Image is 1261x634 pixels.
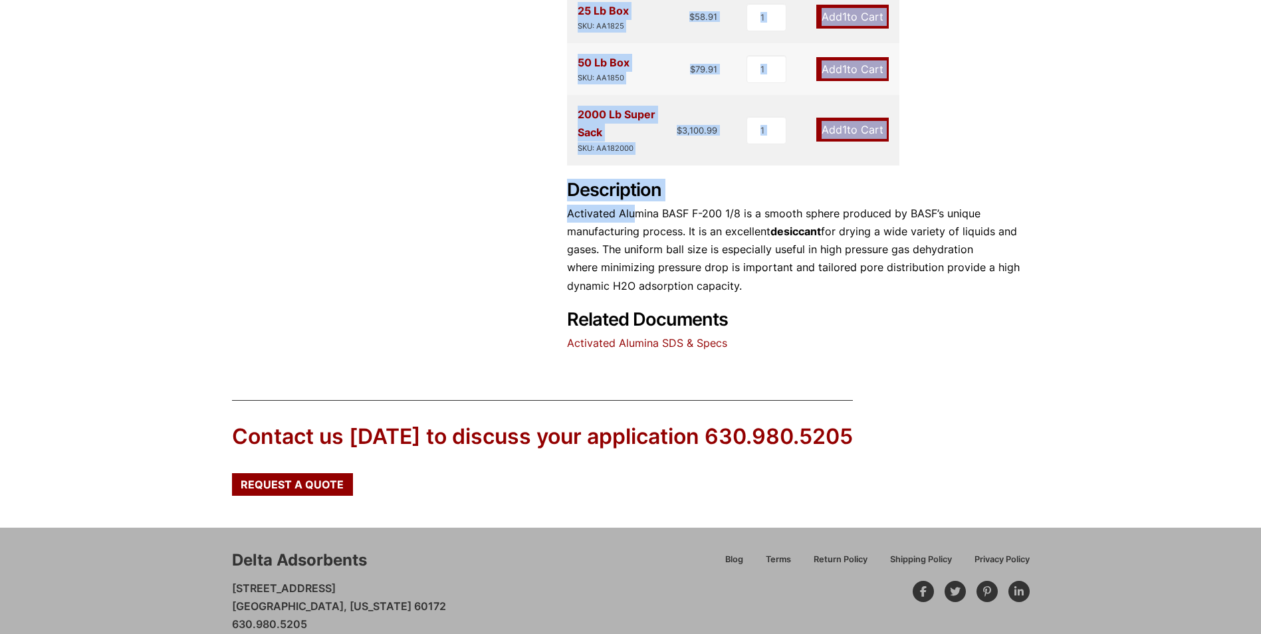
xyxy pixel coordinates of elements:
[816,57,889,81] a: Add1to Cart
[816,5,889,29] a: Add1to Cart
[802,552,879,576] a: Return Policy
[677,125,717,136] bdi: 3,100.99
[766,556,791,564] span: Terms
[770,225,821,238] strong: desiccant
[963,552,1030,576] a: Privacy Policy
[690,64,695,74] span: $
[567,205,1030,295] p: Activated Alumina BASF F-200 1/8 is a smooth sphere produced by BASF’s unique manufacturing proce...
[725,556,743,564] span: Blog
[890,556,952,564] span: Shipping Policy
[842,62,847,76] span: 1
[690,64,717,74] bdi: 79.91
[578,106,677,154] div: 2000 Lb Super Sack
[842,123,847,136] span: 1
[689,11,717,22] bdi: 58.91
[241,479,344,490] span: Request a Quote
[677,125,682,136] span: $
[578,2,629,33] div: 25 Lb Box
[879,552,963,576] a: Shipping Policy
[689,11,695,22] span: $
[567,179,1030,201] h2: Description
[814,556,867,564] span: Return Policy
[816,118,889,142] a: Add1to Cart
[578,72,630,84] div: SKU: AA1850
[578,142,677,155] div: SKU: AA182000
[578,54,630,84] div: 50 Lb Box
[974,556,1030,564] span: Privacy Policy
[232,549,367,572] div: Delta Adsorbents
[232,473,353,496] a: Request a Quote
[567,336,727,350] a: Activated Alumina SDS & Specs
[842,10,847,23] span: 1
[714,552,754,576] a: Blog
[754,552,802,576] a: Terms
[578,20,629,33] div: SKU: AA1825
[232,422,853,452] div: Contact us [DATE] to discuss your application 630.980.5205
